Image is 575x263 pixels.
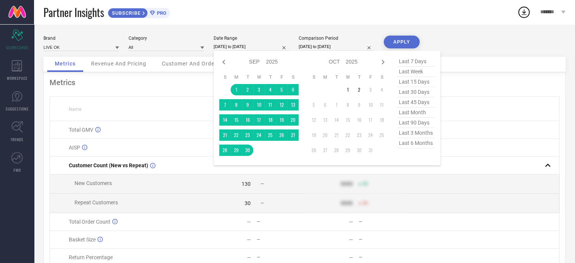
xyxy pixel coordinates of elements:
input: Select comparison period [299,43,374,51]
td: Wed Sep 10 2025 [253,99,265,110]
div: — [359,237,406,242]
div: Category [129,36,204,41]
td: Thu Oct 16 2025 [353,114,365,126]
th: Wednesday [342,74,353,80]
span: Metrics [55,61,76,67]
td: Fri Oct 24 2025 [365,129,376,141]
span: Customer And Orders [162,61,220,67]
span: Total Order Count [69,219,110,225]
span: Return Percentage [69,254,113,260]
div: Next month [378,58,387,67]
a: SUBSCRIBEPRO [108,6,170,18]
span: Basket Size [69,237,96,243]
th: Wednesday [253,74,265,80]
td: Tue Sep 02 2025 [242,84,253,95]
div: — [257,255,304,260]
td: Sun Oct 26 2025 [308,145,319,156]
td: Sun Sep 21 2025 [219,129,231,141]
td: Wed Oct 08 2025 [342,99,353,110]
span: last month [397,107,435,118]
td: Mon Sep 22 2025 [231,129,242,141]
span: 50 [363,201,368,206]
td: Wed Oct 01 2025 [342,84,353,95]
span: WORKSPACE [7,75,28,81]
th: Sunday [308,74,319,80]
td: Fri Sep 19 2025 [276,114,287,126]
span: — [260,181,264,187]
span: Repeat Customers [74,199,118,205]
td: Wed Oct 22 2025 [342,129,353,141]
td: Sat Oct 18 2025 [376,114,387,126]
td: Fri Oct 10 2025 [365,99,376,110]
span: last 6 months [397,138,435,148]
td: Wed Oct 29 2025 [342,145,353,156]
td: Fri Sep 26 2025 [276,129,287,141]
span: SCORECARDS [6,45,28,50]
td: Tue Sep 09 2025 [242,99,253,110]
td: Thu Oct 23 2025 [353,129,365,141]
div: 9999 [341,200,353,206]
div: 130 [242,181,251,187]
td: Tue Sep 16 2025 [242,114,253,126]
td: Sat Sep 20 2025 [287,114,299,126]
td: Tue Sep 23 2025 [242,129,253,141]
td: Fri Sep 05 2025 [276,84,287,95]
td: Mon Oct 06 2025 [319,99,331,110]
td: Sat Sep 06 2025 [287,84,299,95]
td: Sun Oct 12 2025 [308,114,319,126]
span: — [260,201,264,206]
div: — [247,237,251,243]
td: Mon Oct 27 2025 [319,145,331,156]
th: Monday [319,74,331,80]
td: Sat Sep 13 2025 [287,99,299,110]
div: — [257,219,304,224]
td: Tue Oct 21 2025 [331,129,342,141]
span: SUBSCRIBE [108,10,143,16]
span: Revenue And Pricing [91,61,146,67]
th: Thursday [265,74,276,80]
td: Fri Sep 12 2025 [276,99,287,110]
span: PRO [155,10,166,16]
td: Sat Oct 11 2025 [376,99,387,110]
td: Sat Sep 27 2025 [287,129,299,141]
td: Thu Sep 04 2025 [265,84,276,95]
td: Sun Oct 05 2025 [308,99,319,110]
td: Fri Oct 31 2025 [365,145,376,156]
td: Thu Sep 18 2025 [265,114,276,126]
td: Wed Sep 17 2025 [253,114,265,126]
th: Monday [231,74,242,80]
div: 9999 [341,181,353,187]
th: Sunday [219,74,231,80]
td: Thu Oct 02 2025 [353,84,365,95]
td: Thu Sep 11 2025 [265,99,276,110]
span: FWD [14,167,21,173]
span: New Customers [74,180,112,186]
th: Saturday [376,74,387,80]
th: Friday [365,74,376,80]
div: Brand [43,36,119,41]
span: Total GMV [69,127,93,133]
div: Open download list [517,5,531,19]
td: Sun Sep 07 2025 [219,99,231,110]
span: last 15 days [397,77,435,87]
div: Previous month [219,58,228,67]
td: Tue Oct 07 2025 [331,99,342,110]
div: 30 [245,200,251,206]
div: — [247,254,251,260]
td: Mon Sep 15 2025 [231,114,242,126]
td: Mon Oct 13 2025 [319,114,331,126]
button: APPLY [384,36,420,48]
span: TRENDS [11,137,23,142]
td: Tue Oct 14 2025 [331,114,342,126]
td: Sun Sep 14 2025 [219,114,231,126]
th: Saturday [287,74,299,80]
span: last 45 days [397,97,435,107]
td: Sun Sep 28 2025 [219,145,231,156]
span: last 3 months [397,128,435,138]
div: — [257,237,304,242]
div: — [349,219,353,225]
td: Wed Oct 15 2025 [342,114,353,126]
span: Name [69,107,81,112]
div: — [359,219,406,224]
td: Wed Sep 24 2025 [253,129,265,141]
